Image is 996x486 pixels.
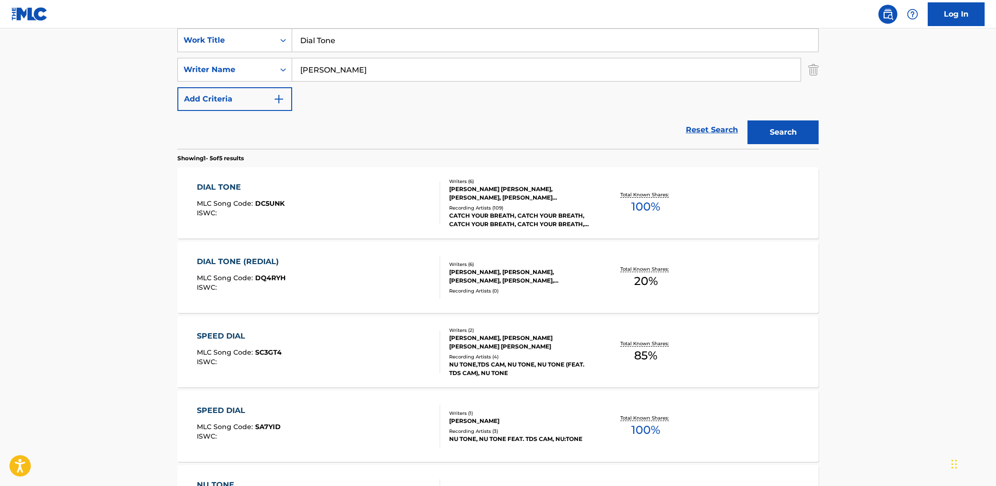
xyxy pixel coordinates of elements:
span: ISWC : [197,209,219,217]
span: 20 % [634,273,658,290]
div: NU TONE,TDS CAM, NU TONE, NU TONE (FEAT. TDS CAM), NU TONE [449,360,592,377]
img: search [882,9,894,20]
div: Writers ( 6 ) [449,178,592,185]
span: MLC Song Code : [197,274,255,282]
span: DC5UNK [255,199,285,208]
iframe: Chat Widget [949,440,996,486]
p: Total Known Shares: [620,266,671,273]
span: 100 % [631,422,660,439]
div: DIAL TONE [197,182,285,193]
span: ISWC : [197,432,219,440]
p: Showing 1 - 5 of 5 results [177,154,244,163]
span: DQ4RYH [255,274,286,282]
button: Add Criteria [177,87,292,111]
a: Log In [928,2,985,26]
div: Writers ( 1 ) [449,410,592,417]
div: Help [903,5,922,24]
span: MLC Song Code : [197,199,255,208]
div: [PERSON_NAME] [PERSON_NAME], [PERSON_NAME], [PERSON_NAME] [PERSON_NAME] [PERSON_NAME] [PERSON_NAM... [449,185,592,202]
button: Search [747,120,819,144]
div: CATCH YOUR BREATH, CATCH YOUR BREATH, CATCH YOUR BREATH, CATCH YOUR BREATH, CATCH YOUR BREATH [449,211,592,229]
a: DIAL TONEMLC Song Code:DC5UNKISWC:Writers (6)[PERSON_NAME] [PERSON_NAME], [PERSON_NAME], [PERSON_... [177,167,819,238]
p: Total Known Shares: [620,414,671,422]
a: Reset Search [681,119,743,140]
div: Work Title [184,35,269,46]
span: 100 % [631,198,660,215]
div: SPEED DIAL [197,330,282,342]
div: [PERSON_NAME], [PERSON_NAME], [PERSON_NAME], [PERSON_NAME], [PERSON_NAME], [PERSON_NAME] [449,268,592,285]
a: Public Search [878,5,897,24]
a: DIAL TONE (REDIAL)MLC Song Code:DQ4RYHISWC:Writers (6)[PERSON_NAME], [PERSON_NAME], [PERSON_NAME]... [177,242,819,313]
p: Total Known Shares: [620,191,671,198]
a: SPEED DIALMLC Song Code:SC3GT4ISWC:Writers (2)[PERSON_NAME], [PERSON_NAME] [PERSON_NAME] [PERSON_... [177,316,819,387]
div: Recording Artists ( 0 ) [449,287,592,294]
span: MLC Song Code : [197,348,255,357]
div: [PERSON_NAME], [PERSON_NAME] [PERSON_NAME] [PERSON_NAME] [449,334,592,351]
div: NU TONE, NU TONE FEAT. TDS CAM, NU:TONE [449,435,592,443]
div: Writers ( 6 ) [449,261,592,268]
img: MLC Logo [11,7,48,21]
div: Writers ( 2 ) [449,327,592,334]
div: [PERSON_NAME] [449,417,592,425]
div: Drag [951,450,957,478]
form: Search Form [177,28,819,149]
span: MLC Song Code : [197,422,255,431]
span: SA7YID [255,422,281,431]
a: SPEED DIALMLC Song Code:SA7YIDISWC:Writers (1)[PERSON_NAME]Recording Artists (3)NU TONE, NU TONE ... [177,391,819,462]
div: Recording Artists ( 4 ) [449,353,592,360]
span: ISWC : [197,358,219,366]
img: 9d2ae6d4665cec9f34b9.svg [273,93,285,105]
div: Writer Name [184,64,269,75]
span: ISWC : [197,283,219,292]
img: help [907,9,918,20]
div: SPEED DIAL [197,405,281,416]
div: Recording Artists ( 109 ) [449,204,592,211]
img: Delete Criterion [808,58,819,82]
span: 85 % [634,347,657,364]
div: DIAL TONE (REDIAL) [197,256,286,267]
div: Recording Artists ( 3 ) [449,428,592,435]
span: SC3GT4 [255,348,282,357]
p: Total Known Shares: [620,340,671,347]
